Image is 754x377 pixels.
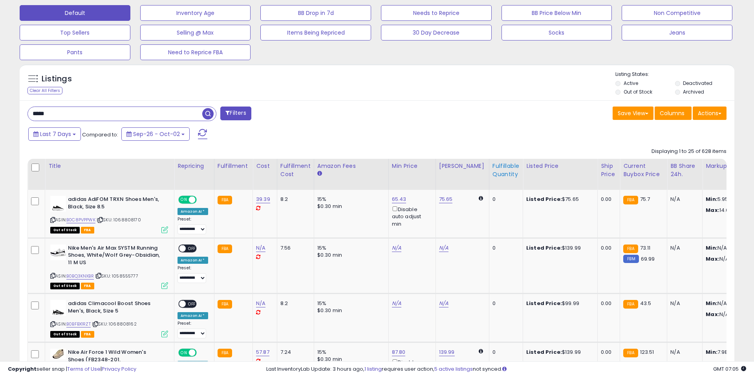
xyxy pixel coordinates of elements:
[624,80,638,86] label: Active
[317,170,322,177] small: Amazon Fees.
[179,349,189,356] span: ON
[50,300,168,337] div: ASIN:
[392,162,432,170] div: Min Price
[706,300,717,307] strong: Min:
[256,348,269,356] a: 57.87
[492,245,517,252] div: 0
[27,87,62,94] div: Clear All Filters
[670,349,696,356] div: N/A
[683,88,704,95] label: Archived
[670,196,696,203] div: N/A
[706,311,719,318] strong: Max:
[492,349,517,356] div: 0
[50,331,80,338] span: All listings that are currently out of stock and unavailable for purchase on Amazon
[140,5,251,21] button: Inventory Age
[392,348,406,356] a: 87.80
[317,252,382,259] div: $0.30 min
[526,162,594,170] div: Listed Price
[317,196,382,203] div: 15%
[601,162,617,178] div: Ship Price
[526,195,562,203] b: Listed Price:
[280,162,311,178] div: Fulfillment Cost
[196,349,208,356] span: OFF
[256,300,265,307] a: N/A
[492,162,520,178] div: Fulfillable Quantity
[178,217,208,234] div: Preset:
[622,5,732,21] button: Non Competitive
[8,366,136,373] div: seller snap | |
[280,196,308,203] div: 8.2
[706,348,717,356] strong: Min:
[196,197,208,203] span: OFF
[42,74,72,85] h5: Listings
[381,25,492,40] button: 30 Day Decrease
[102,365,136,373] a: Privacy Policy
[81,283,94,289] span: FBA
[640,244,651,252] span: 73.11
[623,349,638,357] small: FBA
[95,273,138,279] span: | SKU: 1058555777
[526,300,562,307] b: Listed Price:
[256,195,270,203] a: 39.39
[601,349,614,356] div: 0.00
[178,321,208,338] div: Preset:
[670,300,696,307] div: N/A
[140,25,251,40] button: Selling @ Max
[97,217,141,223] span: | SKU: 1068808170
[501,25,612,40] button: Socks
[256,162,274,170] div: Cost
[66,321,91,327] a: B0BFBX1RZT
[623,196,638,204] small: FBA
[121,127,190,141] button: Sep-26 - Oct-02
[186,245,198,252] span: OFF
[317,349,382,356] div: 15%
[713,365,746,373] span: 2025-10-10 07:05 GMT
[140,44,251,60] button: Need to Reprice FBA
[280,349,308,356] div: 7.24
[280,300,308,307] div: 8.2
[492,196,517,203] div: 0
[706,195,717,203] strong: Min:
[317,300,382,307] div: 15%
[615,71,734,78] p: Listing States:
[526,244,562,252] b: Listed Price:
[68,245,163,268] b: Nike Men's Air Max SYSTM Running Shoes, White/Wolf Grey-Obsidian, 11 M US
[492,300,517,307] div: 0
[623,162,664,178] div: Current Buybox Price
[179,197,189,203] span: ON
[256,244,265,252] a: N/A
[92,321,137,327] span: | SKU: 1068808162
[260,5,371,21] button: BB Drop in 7d
[623,245,638,253] small: FBA
[439,348,455,356] a: 139.99
[392,195,406,203] a: 65.43
[526,349,591,356] div: $139.99
[601,300,614,307] div: 0.00
[622,25,732,40] button: Jeans
[81,331,94,338] span: FBA
[439,162,486,170] div: [PERSON_NAME]
[218,349,232,357] small: FBA
[693,107,727,120] button: Actions
[670,162,699,178] div: BB Share 24h.
[317,307,382,314] div: $0.30 min
[652,148,727,155] div: Displaying 1 to 25 of 628 items
[434,365,473,373] a: 5 active listings
[526,300,591,307] div: $99.99
[50,349,66,359] img: 4190bHV9cDL._SL40_.jpg
[8,365,37,373] strong: Copyright
[392,205,430,228] div: Disable auto adjust min
[623,255,639,263] small: FBM
[28,127,81,141] button: Last 7 Days
[133,130,180,138] span: Sep-26 - Oct-02
[266,366,746,373] div: Last InventoryLab Update: 3 hours ago, requires user action, not synced.
[218,196,232,204] small: FBA
[178,208,208,215] div: Amazon AI *
[601,245,614,252] div: 0.00
[218,162,249,170] div: Fulfillment
[66,273,94,280] a: B0BQ3KNXBR
[218,300,232,309] small: FBA
[280,245,308,252] div: 7.56
[186,301,198,307] span: OFF
[641,255,655,263] span: 69.99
